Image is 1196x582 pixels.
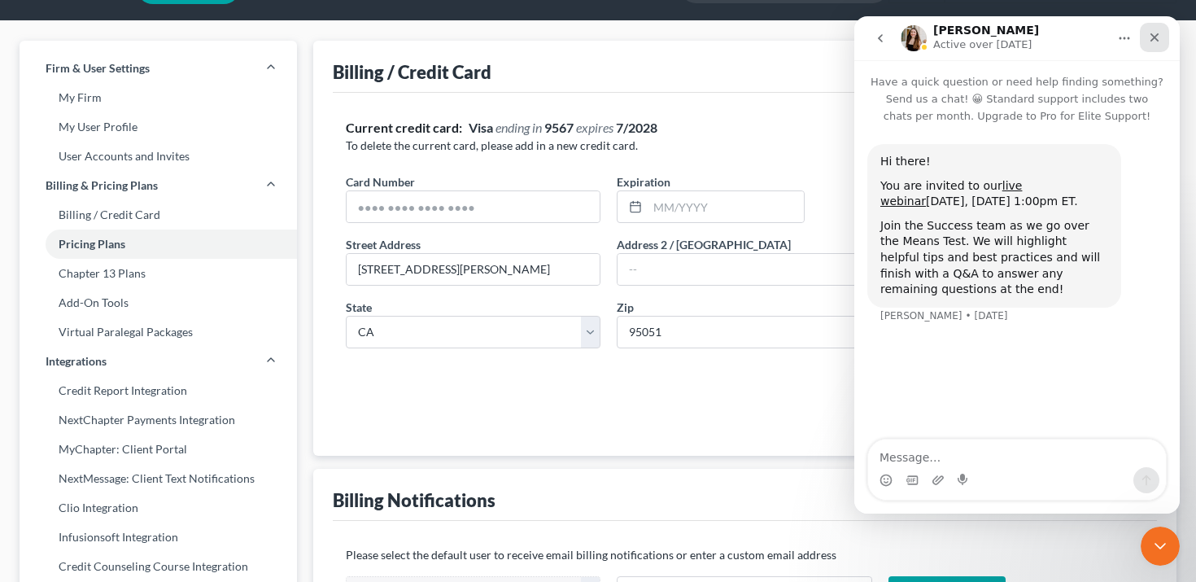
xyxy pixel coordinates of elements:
[854,16,1180,514] iframe: Intercom live chat
[347,191,600,222] input: ●●●● ●●●● ●●●● ●●●●
[469,120,493,135] strong: Visa
[20,493,297,523] a: Clio Integration
[20,288,297,317] a: Add-On Tools
[576,120,613,135] span: expires
[20,259,297,288] a: Chapter 13 Plans
[20,435,297,464] a: MyChapter: Client Portal
[617,175,670,189] span: Expiration
[20,171,297,200] a: Billing & Pricing Plans
[20,54,297,83] a: Firm & User Settings
[20,142,297,171] a: User Accounts and Invites
[46,353,107,370] span: Integrations
[617,300,634,314] span: Zip
[20,230,297,259] a: Pricing Plans
[544,120,574,135] strong: 9567
[20,200,297,230] a: Billing / Credit Card
[20,376,297,405] a: Credit Report Integration
[333,60,491,84] div: Billing / Credit Card
[617,316,872,348] input: XXXXX
[346,547,1145,563] p: Please select the default user to receive email billing notifications or enter a custom email add...
[346,138,1145,154] p: To delete the current card, please add in a new credit card.
[20,112,297,142] a: My User Profile
[20,464,297,493] a: NextMessage: Client Text Notifications
[46,177,158,194] span: Billing & Pricing Plans
[347,254,600,285] input: Enter street address
[20,523,297,552] a: Infusionsoft Integration
[648,191,803,222] input: MM/YYYY
[20,347,297,376] a: Integrations
[1141,527,1180,566] iframe: Intercom live chat
[346,120,462,135] strong: Current credit card:
[46,60,150,77] span: Firm & User Settings
[20,405,297,435] a: NextChapter Payments Integration
[618,254,871,285] input: --
[346,300,372,314] span: State
[346,238,421,252] span: Street Address
[333,488,495,512] div: Billing Notifications
[616,120,657,135] strong: 7/2028
[20,83,297,112] a: My Firm
[495,120,542,135] span: ending in
[617,238,791,252] span: Address 2 / [GEOGRAPHIC_DATA]
[20,317,297,347] a: Virtual Paralegal Packages
[346,175,415,189] span: Card Number
[20,552,297,581] a: Credit Counseling Course Integration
